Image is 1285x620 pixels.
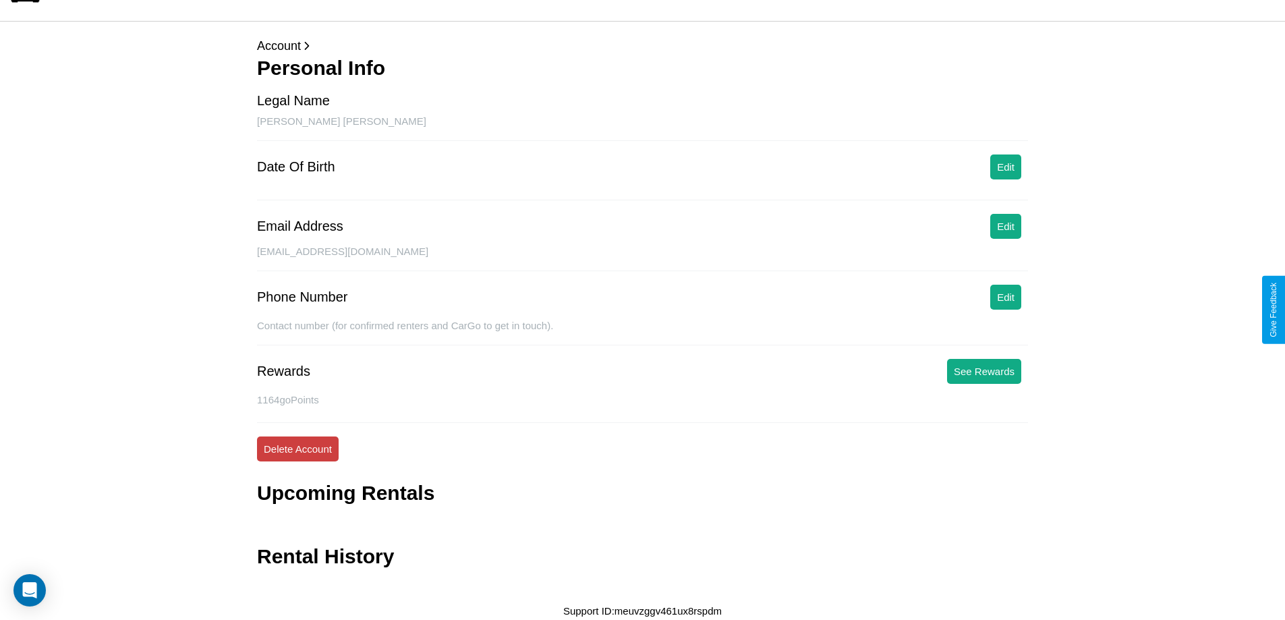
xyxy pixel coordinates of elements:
[257,320,1028,345] div: Contact number (for confirmed renters and CarGo to get in touch).
[990,214,1021,239] button: Edit
[257,35,1028,57] p: Account
[257,436,339,461] button: Delete Account
[257,246,1028,271] div: [EMAIL_ADDRESS][DOMAIN_NAME]
[257,289,348,305] div: Phone Number
[990,285,1021,310] button: Edit
[1269,283,1278,337] div: Give Feedback
[990,154,1021,179] button: Edit
[257,93,330,109] div: Legal Name
[13,574,46,607] div: Open Intercom Messenger
[257,115,1028,141] div: [PERSON_NAME] [PERSON_NAME]
[257,364,310,379] div: Rewards
[257,219,343,234] div: Email Address
[257,391,1028,409] p: 1164 goPoints
[257,482,434,505] h3: Upcoming Rentals
[257,57,1028,80] h3: Personal Info
[563,602,722,620] p: Support ID: meuvzggv461ux8rspdm
[257,545,394,568] h3: Rental History
[257,159,335,175] div: Date Of Birth
[947,359,1021,384] button: See Rewards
